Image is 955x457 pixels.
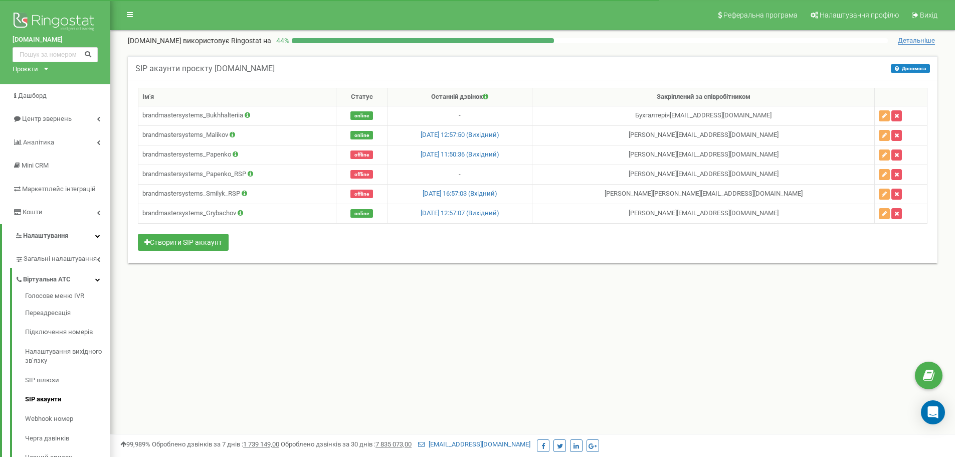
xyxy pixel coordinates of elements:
[532,165,875,184] td: [PERSON_NAME] [EMAIL_ADDRESS][DOMAIN_NAME]
[13,10,98,35] img: Ringostat logo
[13,65,38,74] div: Проєкти
[22,162,49,169] span: Mini CRM
[138,125,336,145] td: brandmastersystems_Malikov
[13,47,98,62] input: Пошук за номером
[532,106,875,125] td: Бухгалтерія [EMAIL_ADDRESS][DOMAIN_NAME]
[25,371,110,390] a: SIP шлюзи
[350,190,373,198] span: offline
[22,185,96,193] span: Маркетплейс інтеграцій
[350,209,373,218] span: online
[350,111,373,120] span: online
[128,36,271,46] p: [DOMAIN_NAME]
[350,170,373,179] span: offline
[135,64,275,73] h5: SIP акаунти проєкту [DOMAIN_NAME]
[120,440,150,448] span: 99,989%
[921,400,945,424] div: Open Intercom Messenger
[532,125,875,145] td: [PERSON_NAME] [EMAIL_ADDRESS][DOMAIN_NAME]
[336,88,388,106] th: Статус
[23,275,71,284] span: Віртуальна АТС
[138,184,336,204] td: brandmastersystems_Smilyk_RSP
[138,204,336,223] td: brandmastersystems_Grybachov
[375,440,412,448] u: 7 835 073,00
[23,208,43,216] span: Кошти
[388,165,532,184] td: -
[532,184,875,204] td: [PERSON_NAME] [PERSON_NAME][EMAIL_ADDRESS][DOMAIN_NAME]
[898,37,935,45] span: Детальніше
[891,64,930,73] button: Допомога
[723,11,798,19] span: Реферальна програма
[271,36,292,46] p: 44 %
[388,106,532,125] td: -
[138,88,336,106] th: Ім'я
[25,409,110,429] a: Webhook номер
[421,150,499,158] a: [DATE] 11:50:36 (Вихідний)
[138,145,336,165] td: brandmastersystems_Papenko
[25,291,110,303] a: Голосове меню IVR
[13,35,98,45] a: [DOMAIN_NAME]
[138,106,336,125] td: brandmastersystems_Bukhhalteriia
[25,429,110,448] a: Черга дзвінків
[25,303,110,323] a: Переадресація
[243,440,279,448] u: 1 739 149,00
[15,247,110,268] a: Загальні налаштування
[532,204,875,223] td: [PERSON_NAME] [EMAIL_ADDRESS][DOMAIN_NAME]
[421,131,499,138] a: [DATE] 12:57:50 (Вихідний)
[388,88,532,106] th: Останній дзвінок
[24,254,97,264] span: Загальні налаштування
[350,131,373,139] span: online
[15,268,110,288] a: Віртуальна АТС
[532,88,875,106] th: Закріплений за співробітником
[138,165,336,184] td: brandmastersystems_Papenko_RSP
[25,323,110,342] a: Підключення номерів
[152,440,279,448] span: Оброблено дзвінків за 7 днів :
[22,115,72,122] span: Центр звернень
[418,440,530,448] a: [EMAIL_ADDRESS][DOMAIN_NAME]
[820,11,899,19] span: Налаштування профілю
[350,150,373,159] span: offline
[421,209,499,217] a: [DATE] 12:57:07 (Вихідний)
[920,11,937,19] span: Вихід
[18,92,47,99] span: Дашборд
[423,190,497,197] a: [DATE] 16:57:03 (Вхідний)
[23,138,54,146] span: Аналiтика
[25,390,110,409] a: SIP акаунти
[23,232,68,239] span: Налаштування
[25,342,110,371] a: Налаштування вихідного зв’язку
[183,37,271,45] span: використовує Ringostat на
[138,234,229,251] button: Створити SIP аккаунт
[2,224,110,248] a: Налаштування
[281,440,412,448] span: Оброблено дзвінків за 30 днів :
[532,145,875,165] td: [PERSON_NAME] [EMAIL_ADDRESS][DOMAIN_NAME]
